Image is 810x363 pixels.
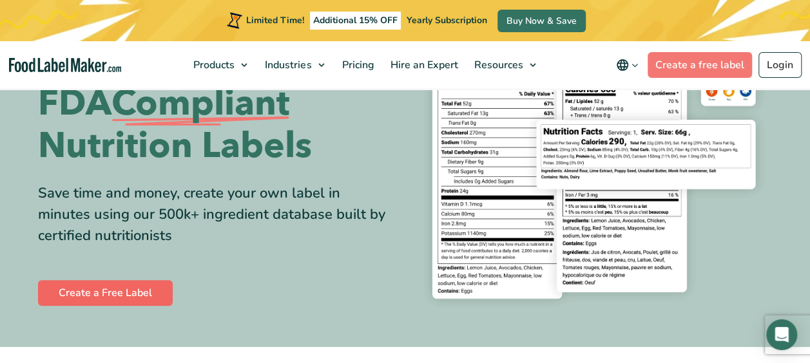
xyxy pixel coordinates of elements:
a: Create a free label [648,52,752,78]
span: Products [189,58,236,72]
a: Resources [466,41,542,89]
a: Buy Now & Save [497,10,586,32]
a: Products [186,41,254,89]
a: Login [758,52,802,78]
a: Pricing [334,41,379,89]
a: Industries [257,41,331,89]
span: Pricing [338,58,375,72]
div: Open Intercom Messenger [766,319,797,350]
span: Hire an Expert [386,58,459,72]
span: Limited Time! [246,14,304,26]
a: Hire an Expert [382,41,463,89]
span: Yearly Subscription [407,14,487,26]
div: Save time and money, create your own label in minutes using our 500k+ ingredient database built b... [38,183,396,247]
span: Industries [261,58,313,72]
span: Compliant [111,82,289,125]
span: Additional 15% OFF [310,12,401,30]
a: Create a Free Label [38,280,173,306]
span: Resources [470,58,524,72]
